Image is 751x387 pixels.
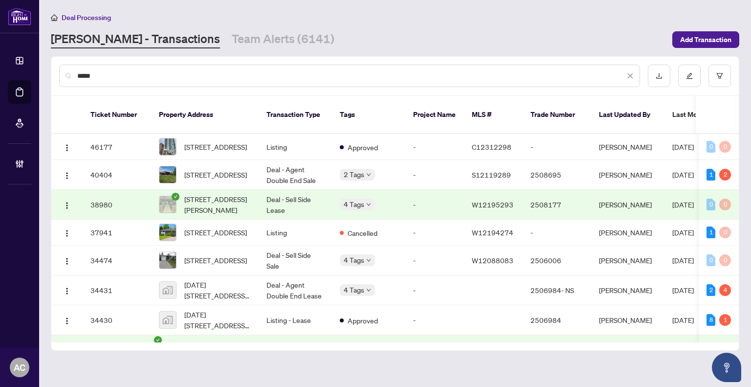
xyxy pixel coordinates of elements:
[672,316,694,324] span: [DATE]
[523,190,591,220] td: 2508177
[259,160,332,190] td: Deal - Agent Double End Sale
[83,275,151,305] td: 34431
[472,200,513,209] span: W12195293
[159,166,176,183] img: thumbnail-img
[83,134,151,160] td: 46177
[719,199,731,210] div: 0
[591,96,664,134] th: Last Updated By
[348,142,378,153] span: Approved
[707,169,715,181] div: 1
[648,65,670,87] button: download
[672,228,694,237] span: [DATE]
[159,282,176,298] img: thumbnail-img
[366,172,371,177] span: down
[184,141,247,152] span: [STREET_ADDRESS]
[523,134,591,160] td: -
[159,252,176,269] img: thumbnail-img
[348,315,378,326] span: Approved
[405,134,464,160] td: -
[672,200,694,209] span: [DATE]
[59,167,75,182] button: Logo
[63,287,71,295] img: Logo
[184,227,247,238] span: [STREET_ADDRESS]
[672,109,732,120] span: Last Modified Date
[151,96,259,134] th: Property Address
[672,142,694,151] span: [DATE]
[472,142,511,151] span: C12312298
[259,246,332,275] td: Deal - Sell Side Sale
[672,31,739,48] button: Add Transaction
[708,65,731,87] button: filter
[259,275,332,305] td: Deal - Agent Double End Lease
[627,72,634,79] span: close
[464,96,523,134] th: MLS #
[405,220,464,246] td: -
[707,199,715,210] div: 0
[184,255,247,266] span: [STREET_ADDRESS]
[472,256,513,265] span: W12088083
[59,225,75,240] button: Logo
[83,96,151,134] th: Ticket Number
[707,314,715,326] div: 8
[83,246,151,275] td: 34474
[719,314,731,326] div: 1
[472,228,513,237] span: W12194274
[719,227,731,238] div: 0
[259,220,332,246] td: Listing
[719,141,731,153] div: 0
[523,160,591,190] td: 2508695
[678,65,701,87] button: edit
[63,172,71,180] img: Logo
[719,284,731,296] div: 4
[672,170,694,179] span: [DATE]
[656,72,663,79] span: download
[259,134,332,160] td: Listing
[707,254,715,266] div: 0
[59,197,75,212] button: Logo
[591,275,664,305] td: [PERSON_NAME]
[63,257,71,265] img: Logo
[707,284,715,296] div: 2
[672,286,694,295] span: [DATE]
[83,160,151,190] td: 40404
[62,13,111,22] span: Deal Processing
[159,138,176,155] img: thumbnail-img
[716,72,723,79] span: filter
[523,246,591,275] td: 2506006
[719,254,731,266] div: 0
[83,190,151,220] td: 38980
[523,275,591,305] td: 2506984- NS
[591,134,664,160] td: [PERSON_NAME]
[523,305,591,335] td: 2506984
[680,32,731,47] span: Add Transaction
[63,317,71,325] img: Logo
[159,312,176,328] img: thumbnail-img
[712,353,741,382] button: Open asap
[59,312,75,328] button: Logo
[472,170,511,179] span: S12119289
[259,96,332,134] th: Transaction Type
[344,199,364,210] span: 4 Tags
[184,279,251,301] span: [DATE][STREET_ADDRESS][DATE][PERSON_NAME]
[51,31,220,48] a: [PERSON_NAME] - Transactions
[366,202,371,207] span: down
[523,96,591,134] th: Trade Number
[59,252,75,268] button: Logo
[344,254,364,266] span: 4 Tags
[8,7,31,25] img: logo
[686,72,693,79] span: edit
[405,305,464,335] td: -
[59,139,75,155] button: Logo
[366,288,371,293] span: down
[405,160,464,190] td: -
[405,96,464,134] th: Project Name
[405,275,464,305] td: -
[14,361,25,374] span: AC
[232,31,334,48] a: Team Alerts (6141)
[159,224,176,241] img: thumbnail-img
[63,202,71,209] img: Logo
[63,229,71,237] img: Logo
[184,169,247,180] span: [STREET_ADDRESS]
[344,169,364,180] span: 2 Tags
[154,336,162,344] span: check-circle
